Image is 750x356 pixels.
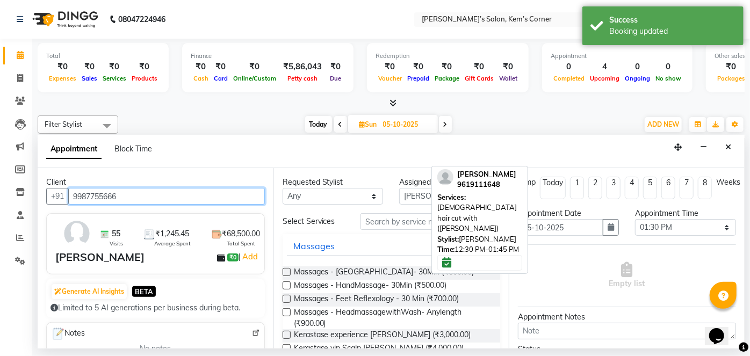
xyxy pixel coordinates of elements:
button: Massages [287,236,496,256]
span: | [239,250,259,263]
span: Online/Custom [230,75,279,82]
span: Massages - HeadmassagewithWash- Anylength (₹900.00) [294,307,492,329]
span: Card [211,75,230,82]
span: Block Time [114,144,152,154]
span: ₹0 [227,253,239,262]
div: [PERSON_NAME] [437,234,522,245]
span: Sales [79,75,100,82]
div: Success [609,14,735,26]
div: Appointment Notes [518,311,736,323]
span: ADD NEW [647,120,679,128]
li: 1 [570,177,584,199]
input: 2025-10-05 [380,117,434,133]
div: [PERSON_NAME] [55,249,145,265]
li: 6 [661,177,675,199]
span: Kerastase experience [PERSON_NAME] (₹3,000.00) [294,329,471,343]
div: 12:30 PM-01:45 PM [437,244,522,255]
li: 8 [698,177,712,199]
span: Appointment [46,140,102,159]
span: Package [432,75,462,82]
div: 0 [653,61,684,73]
div: Appointment Date [518,208,619,219]
div: ₹0 [376,61,405,73]
span: BETA [132,286,156,296]
span: [DEMOGRAPHIC_DATA] hair cut with ([PERSON_NAME]) [437,203,517,233]
img: logo [27,4,101,34]
span: Massages - Feet Reflexology - 30 Min (₹700.00) [294,293,459,307]
div: 0 [551,61,587,73]
div: ₹0 [715,61,748,73]
div: Assigned Stylist [399,177,500,188]
span: [PERSON_NAME] [458,170,517,178]
div: ₹0 [432,61,462,73]
div: ₹0 [100,61,129,73]
b: 08047224946 [118,4,165,34]
div: ₹0 [405,61,432,73]
span: Today [305,116,332,133]
span: Massages - [GEOGRAPHIC_DATA]- 30Min (₹600.00) [294,266,474,280]
button: +91 [46,188,69,205]
div: Limited to 5 AI generations per business during beta. [51,302,261,314]
div: Finance [191,52,345,61]
div: Weeks [716,177,740,188]
li: 3 [607,177,621,199]
li: 4 [625,177,639,199]
div: Booking updated [609,26,735,37]
div: Total [46,52,160,61]
span: Due [327,75,344,82]
span: Kerastase vip Scalp [PERSON_NAME] (₹4,000.00) [294,343,464,356]
span: Ongoing [622,75,653,82]
span: Filter Stylist [45,120,82,128]
span: Total Spent [227,239,255,248]
div: 0 [622,61,653,73]
img: avatar [61,218,92,249]
input: Search by service name [360,213,500,230]
span: Notes [51,327,85,341]
div: Requested Stylist [283,177,384,188]
span: Prepaid [405,75,432,82]
span: Time: [437,245,455,253]
span: Average Spent [154,239,191,248]
div: Select Services [275,216,352,227]
span: Products [129,75,160,82]
span: Sun [357,120,380,128]
span: Upcoming [587,75,622,82]
span: Petty cash [285,75,320,82]
span: Completed [551,75,587,82]
div: ₹0 [462,61,496,73]
div: Appointment [551,52,684,61]
span: ₹68,500.00 [222,228,260,239]
input: yyyy-mm-dd [518,219,603,236]
div: ₹5,86,043 [279,61,326,73]
button: Generate AI Insights [52,284,127,299]
iframe: chat widget [705,313,739,345]
span: ₹1,245.45 [155,228,189,239]
span: No notes [140,343,171,354]
span: Services [100,75,129,82]
button: ADD NEW [645,117,682,132]
div: Client [46,177,265,188]
img: profile [437,169,453,185]
div: 9619111648 [458,179,517,190]
div: Status [518,344,619,355]
span: Expenses [46,75,79,82]
div: Redemption [376,52,520,61]
span: Stylist: [437,235,459,243]
div: 4 [587,61,622,73]
div: Today [543,177,563,188]
div: ₹0 [46,61,79,73]
div: ₹0 [211,61,230,73]
div: ₹0 [496,61,520,73]
span: Cash [191,75,211,82]
span: Empty list [609,262,645,289]
li: 2 [588,177,602,199]
span: Services: [437,193,466,201]
div: Appointment Time [635,208,736,219]
div: Massages [293,239,335,252]
div: ₹0 [79,61,100,73]
div: ₹0 [230,61,279,73]
div: ₹0 [326,61,345,73]
span: Packages [715,75,748,82]
input: Search by Name/Mobile/Email/Code [68,188,265,205]
a: Add [241,250,259,263]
